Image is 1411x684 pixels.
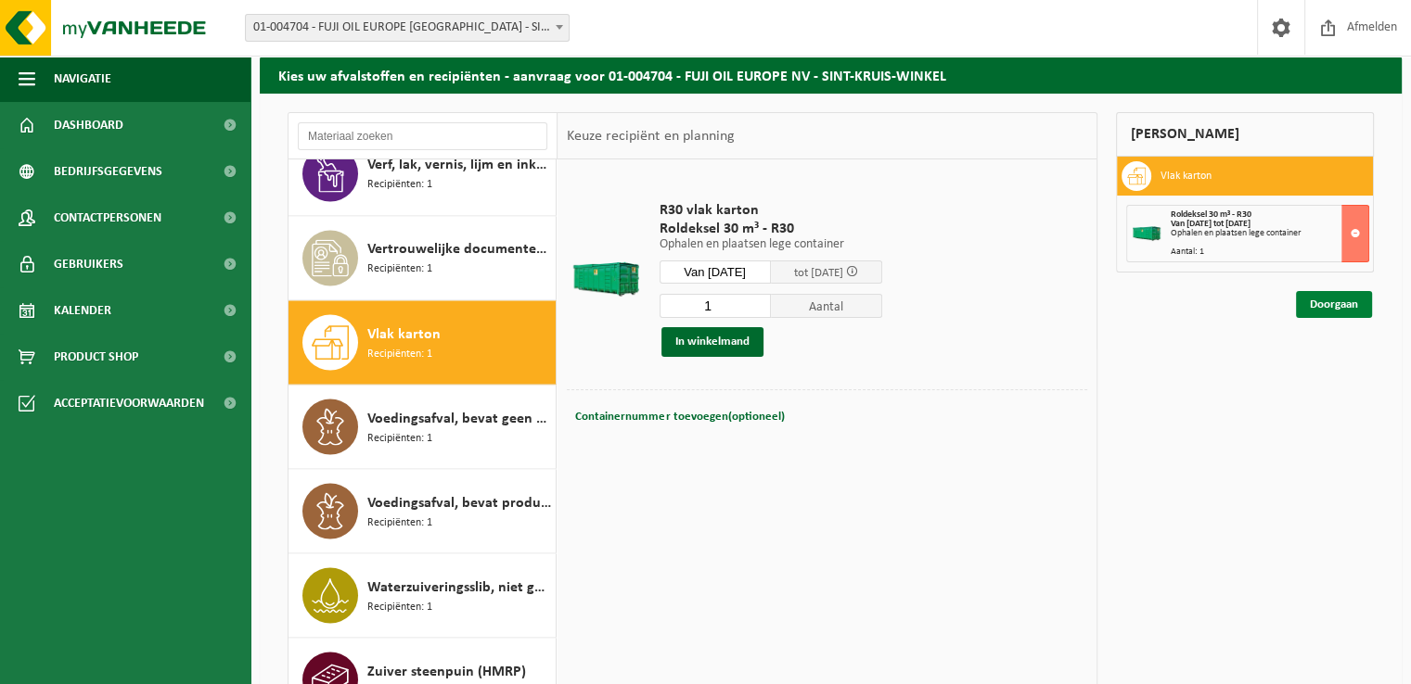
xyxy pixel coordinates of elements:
span: Kalender [54,287,111,334]
span: Vertrouwelijke documenten (recyclage) [367,238,551,260]
button: Voedingsafval, bevat producten van dierlijke oorsprong, onverpakt, categorie 3 Recipiënten: 1 [289,469,557,553]
span: Navigatie [54,56,111,102]
button: Vertrouwelijke documenten (recyclage) Recipiënten: 1 [289,216,557,300]
span: Contactpersonen [54,195,161,241]
span: 01-004704 - FUJI OIL EUROPE NV - SINT-KRUIS-WINKEL [246,15,569,41]
h3: Vlak karton [1161,161,1212,191]
p: Ophalen en plaatsen lege container [660,238,882,251]
strong: Van [DATE] tot [DATE] [1171,219,1251,229]
button: Verf, lak, vernis, lijm en inkt, industrieel in kleinverpakking Recipiënten: 1 [289,132,557,216]
span: Vlak karton [367,323,441,345]
span: R30 vlak karton [660,201,882,220]
span: Acceptatievoorwaarden [54,380,204,426]
button: Waterzuiveringsslib, niet gevaarlijk Recipiënten: 1 [289,553,557,638]
button: In winkelmand [661,327,763,357]
h2: Kies uw afvalstoffen en recipiënten - aanvraag voor 01-004704 - FUJI OIL EUROPE NV - SINT-KRUIS-W... [260,57,1402,93]
span: Waterzuiveringsslib, niet gevaarlijk [367,576,551,598]
span: Roldeksel 30 m³ - R30 [1171,209,1251,220]
span: Voedingsafval, bevat producten van dierlijke oorsprong, onverpakt, categorie 3 [367,491,551,513]
a: Doorgaan [1296,291,1372,318]
span: Recipiënten: 1 [367,345,432,362]
button: Containernummer toevoegen(optioneel) [573,404,786,430]
span: Recipiënten: 1 [367,429,432,447]
span: 01-004704 - FUJI OIL EUROPE NV - SINT-KRUIS-WINKEL [245,14,570,42]
span: Dashboard [54,102,123,148]
span: Recipiënten: 1 [367,176,432,194]
span: Voedingsafval, bevat geen producten van dierlijke oorsprong, gemengde verpakking (exclusief glas) [367,407,551,429]
span: Recipiënten: 1 [367,260,432,278]
span: tot [DATE] [794,267,843,279]
span: Zuiver steenpuin (HMRP) [367,660,526,682]
div: Ophalen en plaatsen lege container [1171,229,1368,238]
div: Aantal: 1 [1171,247,1368,257]
button: Voedingsafval, bevat geen producten van dierlijke oorsprong, gemengde verpakking (exclusief glas)... [289,385,557,469]
span: Product Shop [54,334,138,380]
span: Roldeksel 30 m³ - R30 [660,220,882,238]
button: Vlak karton Recipiënten: 1 [289,300,557,385]
span: Bedrijfsgegevens [54,148,162,195]
span: Aantal [771,294,882,318]
span: Verf, lak, vernis, lijm en inkt, industrieel in kleinverpakking [367,154,551,176]
span: Containernummer toevoegen(optioneel) [575,411,784,423]
div: [PERSON_NAME] [1116,112,1374,157]
div: Keuze recipiënt en planning [558,113,743,159]
span: Gebruikers [54,241,123,287]
span: Recipiënten: 1 [367,598,432,615]
input: Selecteer datum [660,260,771,284]
span: Recipiënten: 1 [367,513,432,531]
input: Materiaal zoeken [298,122,547,150]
